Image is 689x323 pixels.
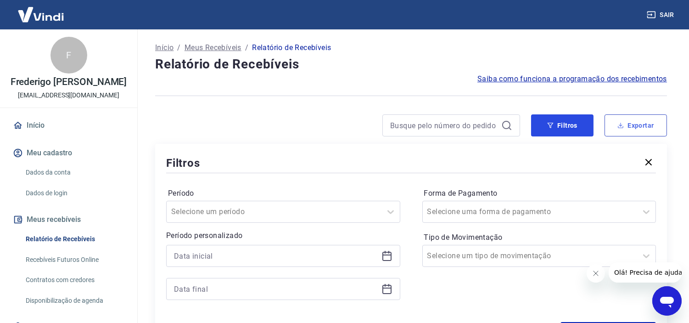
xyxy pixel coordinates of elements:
button: Exportar [605,114,667,136]
button: Meu cadastro [11,143,126,163]
label: Período [168,188,398,199]
a: Dados da conta [22,163,126,182]
p: Relatório de Recebíveis [252,42,331,53]
a: Meus Recebíveis [185,42,241,53]
iframe: Fechar mensagem [587,264,605,283]
p: / [245,42,248,53]
label: Forma de Pagamento [424,188,655,199]
p: Frederigo [PERSON_NAME] [11,77,127,87]
a: Contratos com credores [22,271,126,289]
h5: Filtros [166,156,200,170]
input: Data final [174,282,378,296]
a: Saiba como funciona a programação dos recebimentos [477,74,667,85]
input: Data inicial [174,249,378,263]
button: Filtros [531,114,594,136]
p: Período personalizado [166,230,400,241]
span: Olá! Precisa de ajuda? [6,6,77,14]
img: Vindi [11,0,71,28]
div: F [50,37,87,74]
button: Meus recebíveis [11,210,126,230]
iframe: Botão para abrir a janela de mensagens [652,286,682,316]
input: Busque pelo número do pedido [390,119,498,132]
a: Início [155,42,174,53]
label: Tipo de Movimentação [424,232,655,243]
a: Recebíveis Futuros Online [22,250,126,269]
h4: Relatório de Recebíveis [155,55,667,74]
a: Início [11,115,126,136]
iframe: Mensagem da empresa [609,262,682,283]
p: [EMAIL_ADDRESS][DOMAIN_NAME] [18,91,119,100]
a: Dados de login [22,184,126,203]
a: Relatório de Recebíveis [22,230,126,249]
a: Disponibilização de agenda [22,291,126,310]
button: Sair [645,6,678,23]
p: / [177,42,180,53]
